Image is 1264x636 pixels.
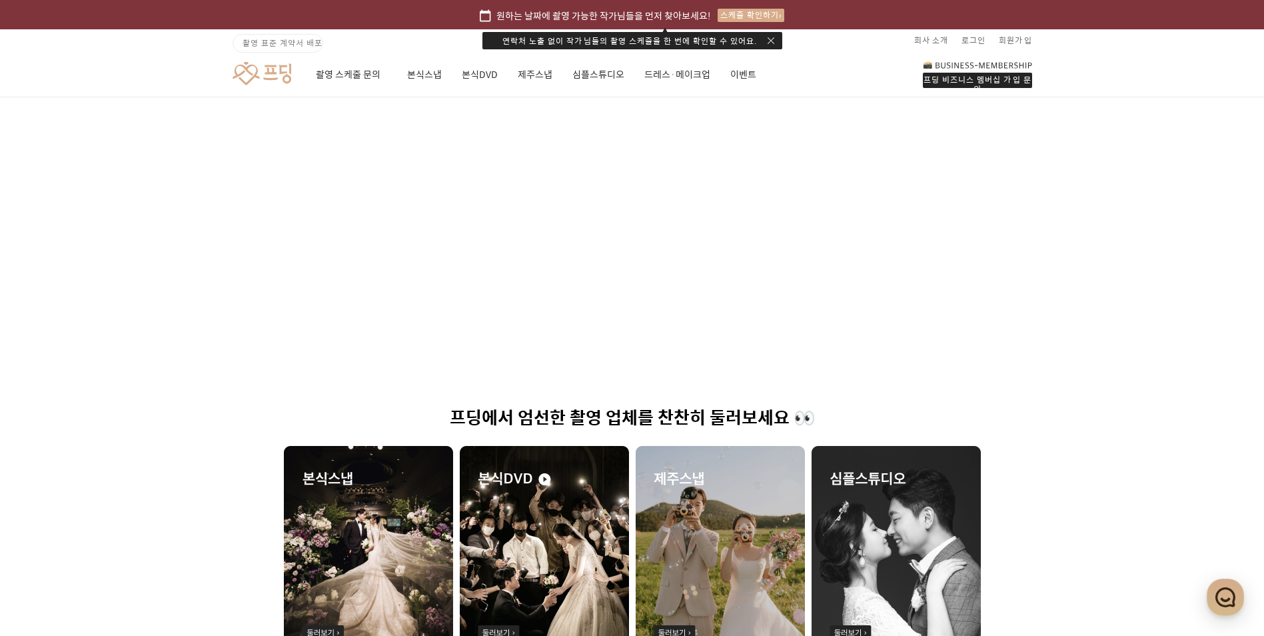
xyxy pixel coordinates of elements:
[462,52,498,97] a: 본식DVD
[923,73,1032,88] div: 프딩 비즈니스 멤버십 가입 문의
[961,29,985,51] a: 로그인
[496,8,711,23] span: 원하는 날짜에 촬영 가능한 작가님들을 먼저 찾아보세요!
[923,60,1032,88] a: 프딩 비즈니스 멤버십 가입 문의
[88,423,172,456] a: 대화
[233,34,323,53] a: 촬영 표준 계약서 배포
[718,9,784,22] div: 스케줄 확인하기
[316,52,387,97] a: 촬영 스케줄 문의
[730,52,756,97] a: 이벤트
[206,443,222,453] span: 설정
[482,32,782,49] div: 연락처 노출 없이 작가님들의 촬영 스케줄을 한 번에 확인할 수 있어요.
[284,408,981,429] h1: 프딩에서 엄선한 촬영 업체를 찬찬히 둘러보세요 👀
[999,29,1032,51] a: 회원가입
[243,37,322,49] span: 촬영 표준 계약서 배포
[572,52,624,97] a: 심플스튜디오
[4,423,88,456] a: 홈
[644,52,710,97] a: 드레스·메이크업
[42,443,50,453] span: 홈
[407,52,442,97] a: 본식스냅
[122,443,138,454] span: 대화
[172,423,256,456] a: 설정
[518,52,552,97] a: 제주스냅
[914,29,948,51] a: 회사 소개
